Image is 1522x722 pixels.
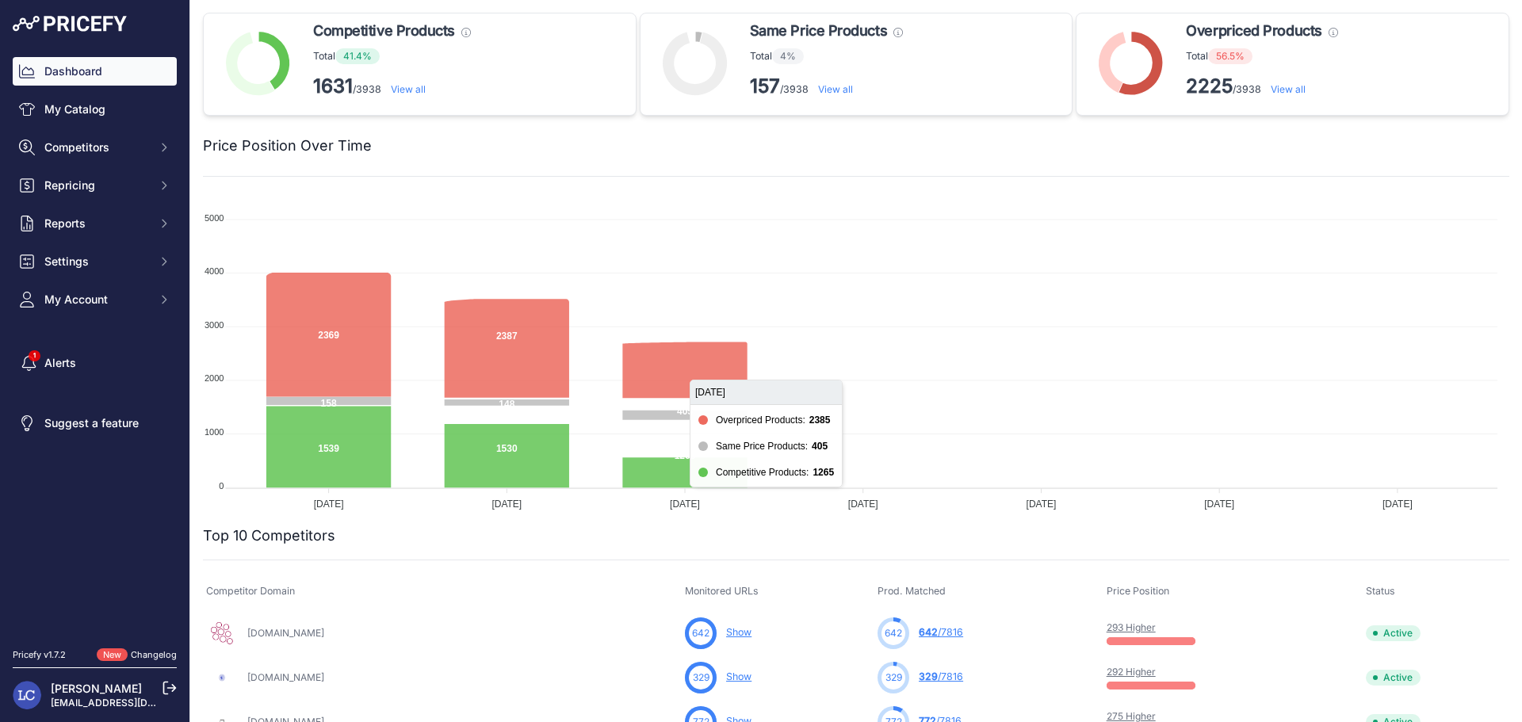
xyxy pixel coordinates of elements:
a: View all [1271,83,1306,95]
a: View all [391,83,426,95]
a: 642/7816 [919,626,963,638]
span: 642 [885,626,902,640]
img: Pricefy Logo [13,16,127,32]
span: Settings [44,254,148,269]
a: 329/7816 [919,670,963,682]
tspan: [DATE] [848,499,878,510]
a: [EMAIL_ADDRESS][DOMAIN_NAME] [51,697,216,709]
span: Competitor Domain [206,585,295,597]
p: Total [1186,48,1337,64]
span: 56.5% [1208,48,1252,64]
strong: 1631 [313,74,353,97]
a: Changelog [131,649,177,660]
span: 642 [919,626,938,638]
button: Settings [13,247,177,276]
span: New [97,648,128,662]
p: /3938 [1186,74,1337,99]
tspan: 0 [219,481,224,491]
a: Alerts [13,349,177,377]
tspan: [DATE] [491,499,522,510]
h2: Top 10 Competitors [203,525,335,547]
a: 293 Higher [1107,621,1156,633]
a: Dashboard [13,57,177,86]
tspan: [DATE] [670,499,700,510]
button: Competitors [13,133,177,162]
span: 329 [693,670,709,685]
strong: 2225 [1186,74,1233,97]
a: [DOMAIN_NAME] [247,627,324,639]
span: 329 [885,670,902,685]
tspan: [DATE] [314,499,344,510]
span: 41.4% [335,48,380,64]
a: [PERSON_NAME] [51,682,142,695]
tspan: 4000 [205,266,224,276]
tspan: 2000 [205,373,224,383]
button: My Account [13,285,177,314]
span: 642 [692,626,709,640]
tspan: 3000 [205,320,224,330]
span: 329 [919,670,938,682]
span: My Account [44,292,148,308]
button: Repricing [13,171,177,200]
p: Total [313,48,471,64]
a: 275 Higher [1107,710,1156,722]
span: 4% [772,48,804,64]
span: Price Position [1107,585,1169,597]
a: Show [726,626,751,638]
tspan: [DATE] [1204,499,1234,510]
a: Show [726,670,751,682]
span: Monitored URLs [685,585,759,597]
tspan: 1000 [205,427,224,437]
span: Active [1366,625,1421,641]
a: Suggest a feature [13,409,177,437]
div: Pricefy v1.7.2 [13,648,66,662]
h2: Price Position Over Time [203,135,372,157]
button: Reports [13,209,177,238]
span: Status [1366,585,1395,597]
span: Reports [44,216,148,231]
p: /3938 [750,74,903,99]
span: Active [1366,670,1421,686]
span: Competitive Products [313,20,455,42]
span: Overpriced Products [1186,20,1321,42]
span: Repricing [44,178,148,193]
p: /3938 [313,74,471,99]
span: Competitors [44,139,148,155]
a: View all [818,83,853,95]
a: My Catalog [13,95,177,124]
nav: Sidebar [13,57,177,629]
a: [DOMAIN_NAME] [247,671,324,683]
a: 292 Higher [1107,666,1156,678]
tspan: 5000 [205,213,224,223]
span: Prod. Matched [878,585,946,597]
tspan: [DATE] [1027,499,1057,510]
strong: 157 [750,74,780,97]
p: Total [750,48,903,64]
span: Same Price Products [750,20,887,42]
tspan: [DATE] [1382,499,1413,510]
